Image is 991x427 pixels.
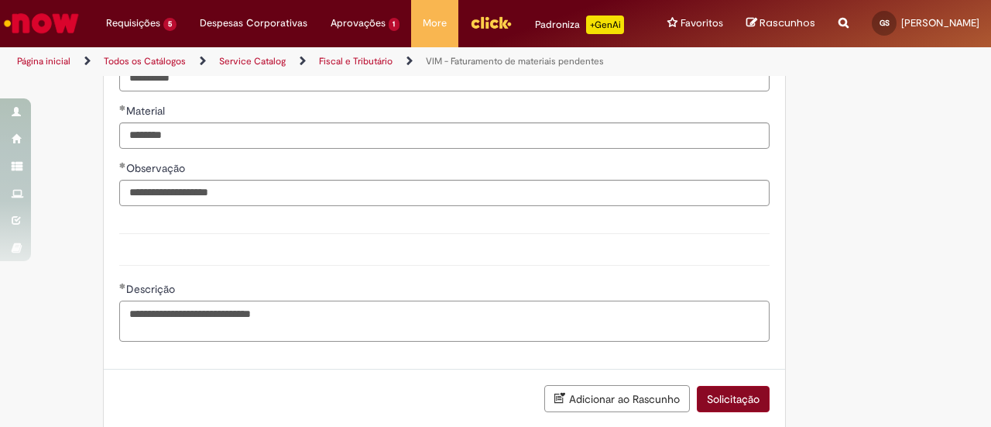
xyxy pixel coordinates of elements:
a: VIM - Faturamento de materiais pendentes [426,55,604,67]
span: Descrição [126,282,178,296]
span: Observação [126,161,188,175]
a: Service Catalog [219,55,286,67]
span: GS [880,18,890,28]
a: Fiscal e Tributário [319,55,393,67]
span: 5 [163,18,177,31]
span: Obrigatório Preenchido [119,162,126,168]
span: [PERSON_NAME] [901,16,979,29]
a: Página inicial [17,55,70,67]
div: Padroniza [535,15,624,34]
span: Requisições [106,15,160,31]
span: Obrigatório Preenchido [119,283,126,289]
p: +GenAi [586,15,624,34]
span: Despesas Corporativas [200,15,307,31]
textarea: Descrição [119,301,770,342]
span: Favoritos [681,15,723,31]
a: Rascunhos [746,16,815,31]
span: Obrigatório Preenchido [119,105,126,111]
a: Todos os Catálogos [104,55,186,67]
span: Aprovações [331,15,386,31]
img: click_logo_yellow_360x200.png [470,11,512,34]
input: Pedido [119,65,770,91]
span: More [423,15,447,31]
ul: Trilhas de página [12,47,649,76]
span: 1 [389,18,400,31]
span: Rascunhos [760,15,815,30]
input: Observação [119,180,770,206]
input: Material [119,122,770,149]
img: ServiceNow [2,8,81,39]
span: Material [126,104,168,118]
button: Solicitação [697,386,770,412]
button: Adicionar ao Rascunho [544,385,690,412]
